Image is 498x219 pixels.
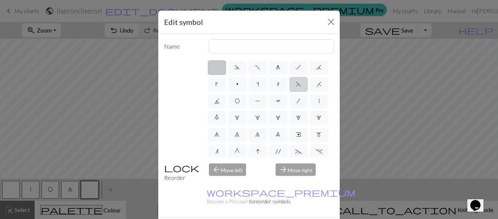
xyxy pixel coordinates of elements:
span: H [316,81,322,87]
span: m [316,132,321,137]
span: 1 [235,115,240,121]
div: Reorder [160,163,205,182]
span: s [256,81,259,87]
span: G [235,148,240,154]
span: O [235,98,240,104]
span: 4 [296,115,301,121]
span: h [296,64,301,70]
span: . [316,148,322,154]
span: | [319,98,319,104]
span: 5 [316,115,321,121]
span: 2 [255,115,260,121]
span: ~ [295,148,302,154]
span: / [297,98,300,104]
a: Become a Pro user [207,189,355,204]
span: 7 [235,132,240,137]
span: ' [276,148,281,154]
span: g [276,64,280,70]
span: t [277,81,280,87]
label: Name [160,39,205,53]
span: workspace_premium [207,187,355,197]
h5: Edit symbol [164,16,203,27]
span: T [276,98,281,104]
span: f [255,64,260,70]
span: p [236,81,238,87]
span: e [296,132,301,137]
span: 3 [276,115,280,121]
span: j [316,64,322,70]
iframe: chat widget [467,190,491,212]
span: F [296,81,301,87]
span: 8 [255,132,260,137]
span: J [214,98,219,104]
span: P [255,98,260,104]
span: I [256,148,260,154]
span: 6 [214,132,219,137]
span: 9 [276,132,280,137]
small: to reorder symbols [207,189,355,204]
button: Close [325,16,337,28]
span: k [215,81,218,87]
span: d [235,64,240,70]
span: n [215,148,218,154]
span: 0 [214,115,219,121]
